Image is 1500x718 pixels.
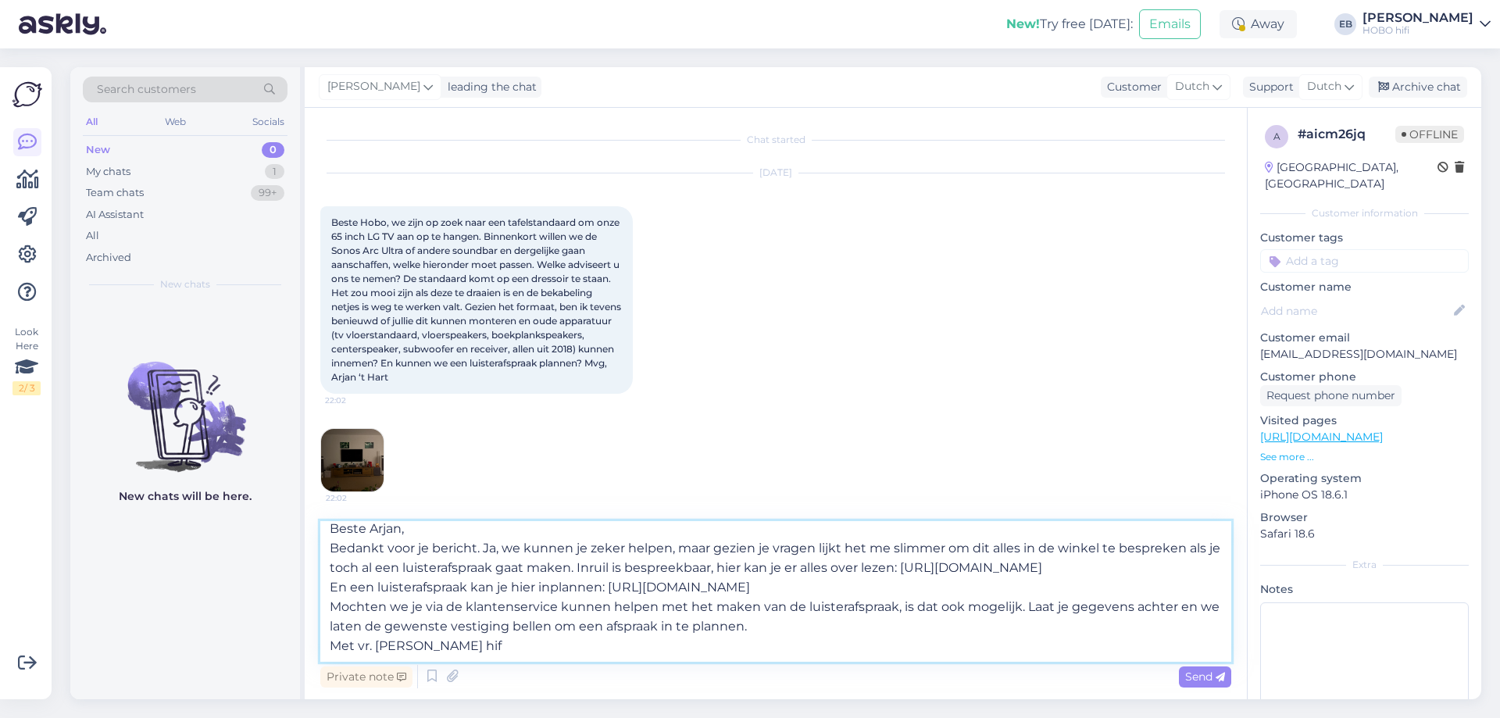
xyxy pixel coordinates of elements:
div: Look Here [12,325,41,395]
div: # aicm26jq [1298,125,1395,144]
div: Customer information [1260,206,1469,220]
p: Customer email [1260,330,1469,346]
div: Chat started [320,133,1231,147]
div: All [83,112,101,132]
p: iPhone OS 18.6.1 [1260,487,1469,503]
span: Search customers [97,81,196,98]
p: Notes [1260,581,1469,598]
div: All [86,228,99,244]
p: See more ... [1260,450,1469,464]
div: HOBO hifi [1362,24,1473,37]
span: Beste Hobo, we zijn op zoek naar een tafelstandaard om onze 65 inch LG TV aan op te hangen. Binne... [331,216,623,383]
span: a [1273,130,1280,142]
div: Try free [DATE]: [1006,15,1133,34]
div: leading the chat [441,79,537,95]
span: Send [1185,670,1225,684]
div: [GEOGRAPHIC_DATA], [GEOGRAPHIC_DATA] [1265,159,1437,192]
div: 0 [262,142,284,158]
span: New chats [160,277,210,291]
div: My chats [86,164,130,180]
input: Add name [1261,302,1451,320]
p: Visited pages [1260,413,1469,429]
p: Customer name [1260,279,1469,295]
span: Dutch [1307,78,1341,95]
a: [URL][DOMAIN_NAME] [1260,430,1383,444]
p: Safari 18.6 [1260,526,1469,542]
div: Archived [86,250,131,266]
span: [PERSON_NAME] [327,78,420,95]
div: Support [1243,79,1294,95]
div: AI Assistant [86,207,144,223]
div: 99+ [251,185,284,201]
img: No chats [70,334,300,474]
p: Customer phone [1260,369,1469,385]
div: 1 [265,164,284,180]
span: Dutch [1175,78,1209,95]
b: New! [1006,16,1040,31]
p: Browser [1260,509,1469,526]
div: New [86,142,110,158]
textarea: Beste Arjan, Bedankt voor je bericht. Ja, we kunnen je zeker helpen, maar gezien je vragen lijkt ... [320,521,1231,662]
p: New chats will be here. [119,488,252,505]
div: Customer [1101,79,1162,95]
p: [EMAIL_ADDRESS][DOMAIN_NAME] [1260,346,1469,363]
a: [PERSON_NAME]HOBO hifi [1362,12,1491,37]
div: [PERSON_NAME] [1362,12,1473,24]
div: Archive chat [1369,77,1467,98]
span: 22:02 [325,395,384,406]
div: Socials [249,112,287,132]
div: EB [1334,13,1356,35]
p: Operating system [1260,470,1469,487]
div: Extra [1260,558,1469,572]
input: Add a tag [1260,249,1469,273]
img: Attachment [321,429,384,491]
div: Away [1220,10,1297,38]
div: Web [162,112,189,132]
p: Customer tags [1260,230,1469,246]
span: 22:02 [326,492,384,504]
img: Askly Logo [12,80,42,109]
div: 2 / 3 [12,381,41,395]
div: Request phone number [1260,385,1402,406]
button: Emails [1139,9,1201,39]
div: Private note [320,666,412,688]
div: Team chats [86,185,144,201]
span: Offline [1395,126,1464,143]
div: [DATE] [320,166,1231,180]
